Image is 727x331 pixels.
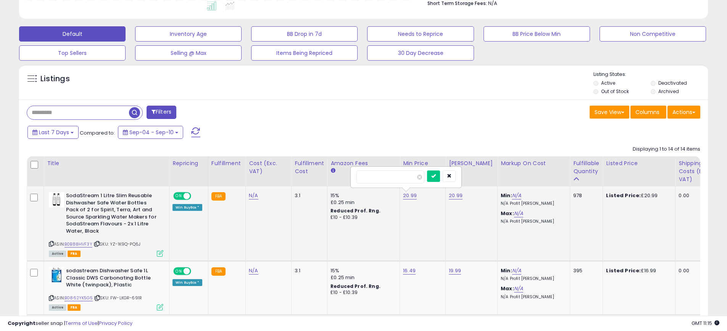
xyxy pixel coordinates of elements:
b: Max: [501,210,514,217]
div: £0.25 min [330,274,394,281]
div: Win BuyBox * [172,279,202,286]
p: N/A Profit [PERSON_NAME] [501,276,564,281]
span: All listings currently available for purchase on Amazon [49,251,66,257]
b: sodastream Dishwasher Safe 1L Classic DWS Carbonating Bottle White (twinpack), Plastic [66,267,159,291]
span: Last 7 Days [39,129,69,136]
div: [PERSON_NAME] [449,159,494,167]
div: Listed Price [606,159,672,167]
div: Title [47,159,166,167]
button: Sep-04 - Sep-10 [118,126,183,139]
label: Deactivated [658,80,687,86]
b: Min: [501,192,512,199]
strong: Copyright [8,320,35,327]
div: Fulfillable Quantity [573,159,600,175]
b: Max: [501,285,514,292]
a: N/A [514,285,523,292]
div: 3.1 [295,267,321,274]
div: 15% [330,267,394,274]
p: N/A Profit [PERSON_NAME] [501,201,564,206]
a: Privacy Policy [99,320,132,327]
button: Actions [667,106,700,119]
a: B0B88HVF3Y [64,241,92,247]
button: Selling @ Max [135,45,242,61]
img: 41ppKYOR9vL._SL40_.jpg [49,192,64,207]
b: Reduced Prof. Rng. [330,283,380,289]
div: 395 [573,267,597,274]
span: OFF [190,268,202,275]
div: £10 - £10.39 [330,289,394,296]
div: seller snap | | [8,320,132,327]
p: Listing States: [593,71,708,78]
p: N/A Profit [PERSON_NAME] [501,294,564,300]
button: Filters [147,106,176,119]
div: 3.1 [295,192,321,199]
a: 19.99 [449,267,461,275]
div: 0.00 [679,192,715,199]
a: N/A [512,192,521,199]
div: £0.25 min [330,199,394,206]
div: 15% [330,192,394,199]
small: Amazon Fees. [330,167,335,174]
div: Amazon Fees [330,159,397,167]
button: Top Sellers [19,45,126,61]
span: | SKU: YZ-1K9Q-PQ6J [93,241,140,247]
span: FBA [68,251,81,257]
button: Default [19,26,126,42]
span: Columns [635,108,659,116]
a: N/A [249,267,258,275]
div: £20.99 [606,192,669,199]
span: | SKU: FW-LKGR-691R [94,295,142,301]
div: £10 - £10.39 [330,214,394,221]
button: Last 7 Days [27,126,79,139]
b: Listed Price: [606,267,641,274]
span: 2025-09-18 11:15 GMT [692,320,719,327]
a: Terms of Use [65,320,98,327]
small: FBA [211,192,226,201]
button: Non Competitive [600,26,706,42]
b: Listed Price: [606,192,641,199]
span: Sep-04 - Sep-10 [129,129,174,136]
label: Active [601,80,615,86]
div: Fulfillment Cost [295,159,324,175]
div: 978 [573,192,597,199]
div: 0.00 [679,267,715,274]
div: Fulfillment [211,159,242,167]
div: Cost (Exc. VAT) [249,159,288,175]
button: Needs to Reprice [367,26,474,42]
div: Displaying 1 to 14 of 14 items [633,146,700,153]
a: N/A [514,210,523,217]
div: Win BuyBox * [172,204,202,211]
b: SodaStream 1 Litre Slim Reusable Dishwasher Safe Water Bottles Pack of 2 for Spirit, Terra, Art a... [66,192,159,236]
a: N/A [249,192,258,199]
img: 41O-qeJR-yL._SL40_.jpg [49,267,64,283]
p: N/A Profit [PERSON_NAME] [501,219,564,224]
a: B0862YK5G5 [64,295,93,301]
button: Inventory Age [135,26,242,42]
span: ON [174,193,184,199]
span: OFF [190,193,202,199]
button: BB Price Below Min [484,26,590,42]
th: The percentage added to the cost of goods (COGS) that forms the calculator for Min & Max prices. [498,156,570,186]
div: Min Price [403,159,442,167]
div: Markup on Cost [501,159,567,167]
b: Min: [501,267,512,274]
button: Columns [630,106,666,119]
button: Items Being Repriced [251,45,358,61]
span: Compared to: [80,129,115,137]
div: £16.99 [606,267,669,274]
a: N/A [512,267,521,275]
span: ON [174,268,184,275]
a: 16.49 [403,267,416,275]
button: BB Drop in 7d [251,26,358,42]
b: Reduced Prof. Rng. [330,207,380,214]
button: 30 Day Decrease [367,45,474,61]
label: Archived [658,88,679,95]
div: Shipping Costs (Exc. VAT) [679,159,718,183]
button: Save View [590,106,629,119]
span: FBA [68,304,81,311]
small: FBA [211,267,226,276]
a: 20.99 [403,192,417,199]
label: Out of Stock [601,88,629,95]
span: All listings currently available for purchase on Amazon [49,304,66,311]
div: ASIN: [49,192,163,256]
